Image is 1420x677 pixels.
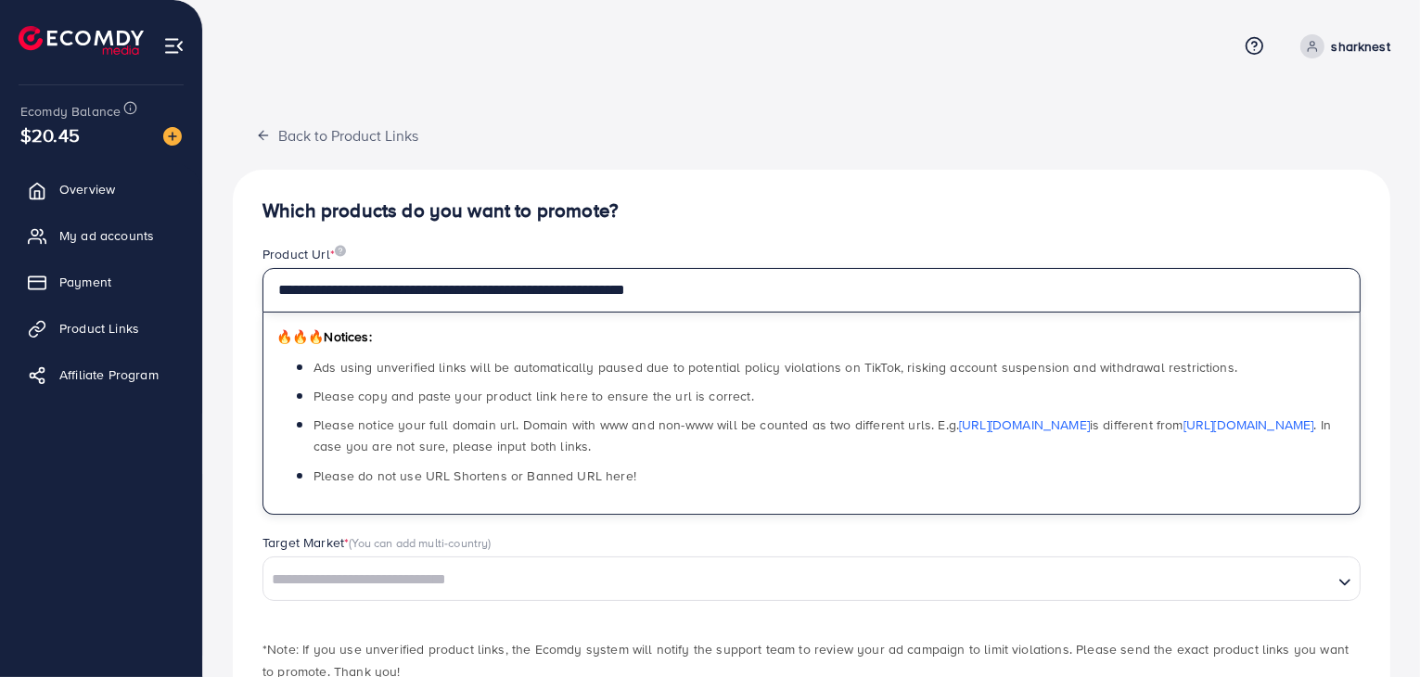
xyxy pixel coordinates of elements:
[262,533,492,552] label: Target Market
[14,217,188,254] a: My ad accounts
[14,263,188,300] a: Payment
[14,356,188,393] a: Affiliate Program
[19,26,144,55] img: logo
[313,466,636,485] span: Please do not use URL Shortens or Banned URL here!
[20,102,121,121] span: Ecomdy Balance
[59,319,139,338] span: Product Links
[59,365,159,384] span: Affiliate Program
[1293,34,1390,58] a: sharknest
[1332,35,1390,57] p: sharknest
[265,566,1331,594] input: Search for option
[262,245,346,263] label: Product Url
[59,180,115,198] span: Overview
[1183,415,1314,434] a: [URL][DOMAIN_NAME]
[14,171,188,208] a: Overview
[349,534,491,551] span: (You can add multi-country)
[262,199,1361,223] h4: Which products do you want to promote?
[313,358,1237,377] span: Ads using unverified links will be automatically paused due to potential policy violations on Tik...
[276,327,324,346] span: 🔥🔥🔥
[1341,594,1406,663] iframe: Chat
[313,415,1331,455] span: Please notice your full domain url. Domain with www and non-www will be counted as two different ...
[276,327,372,346] span: Notices:
[262,556,1361,601] div: Search for option
[59,273,111,291] span: Payment
[20,121,80,148] span: $20.45
[14,310,188,347] a: Product Links
[163,35,185,57] img: menu
[959,415,1090,434] a: [URL][DOMAIN_NAME]
[313,387,754,405] span: Please copy and paste your product link here to ensure the url is correct.
[59,226,154,245] span: My ad accounts
[233,115,441,155] button: Back to Product Links
[163,127,182,146] img: image
[335,245,346,257] img: image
